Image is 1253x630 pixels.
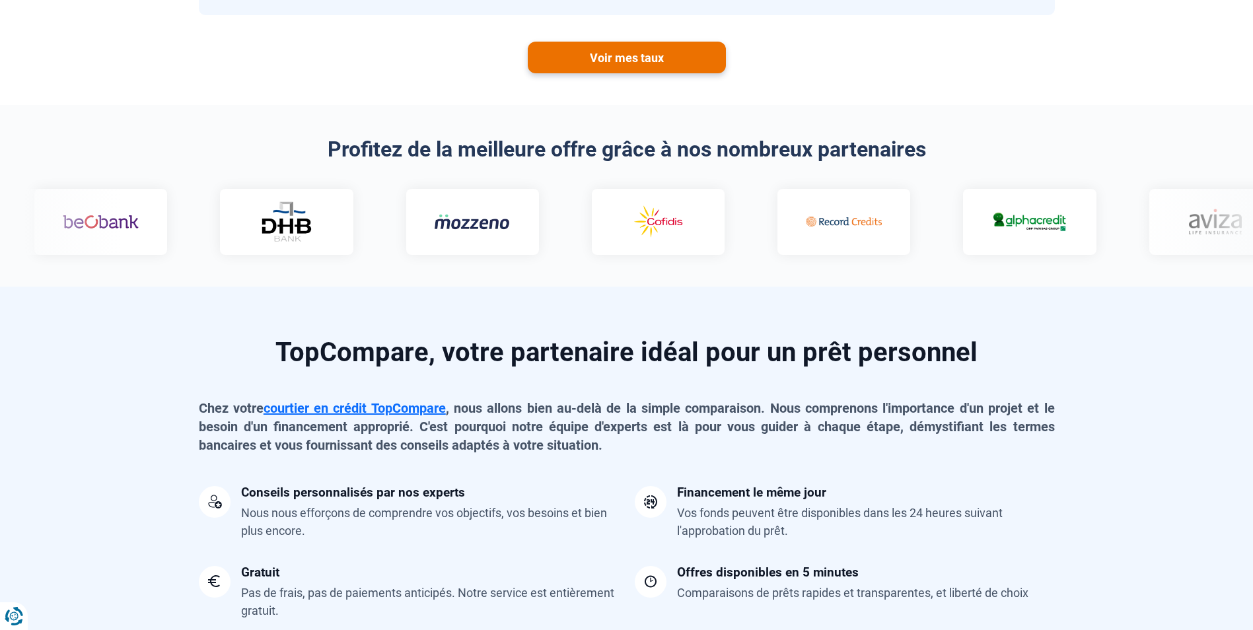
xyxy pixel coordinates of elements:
div: Pas de frais, pas de paiements anticipés. Notre service est entièrement gratuit. [241,584,619,619]
div: Nous nous efforçons de comprendre vos objectifs, vos besoins et bien plus encore. [241,504,619,540]
img: DHB Bank [259,201,312,242]
a: courtier en crédit TopCompare [264,400,446,416]
p: Chez votre , nous allons bien au-delà de la simple comparaison. Nous comprenons l'importance d'un... [199,399,1055,454]
div: Offres disponibles en 5 minutes [677,566,859,578]
div: Financement le même jour [677,486,826,499]
h2: Profitez de la meilleure offre grâce à nos nombreux partenaires [199,137,1055,162]
div: Vos fonds peuvent être disponibles dans les 24 heures suivant l'approbation du prêt. [677,504,1055,540]
img: Beobank [61,203,137,241]
div: Comparaisons de prêts rapides et transparentes, et liberté de choix [677,584,1028,602]
img: Record credits [805,203,880,241]
div: Gratuit [241,566,279,578]
img: Alphacredit [990,210,1066,233]
div: Conseils personnalisés par nos experts [241,486,465,499]
img: Mozzeno [433,213,509,230]
img: Cofidis [619,203,695,241]
h2: TopCompare, votre partenaire idéal pour un prêt personnel [199,339,1055,366]
a: Voir mes taux [528,42,726,73]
